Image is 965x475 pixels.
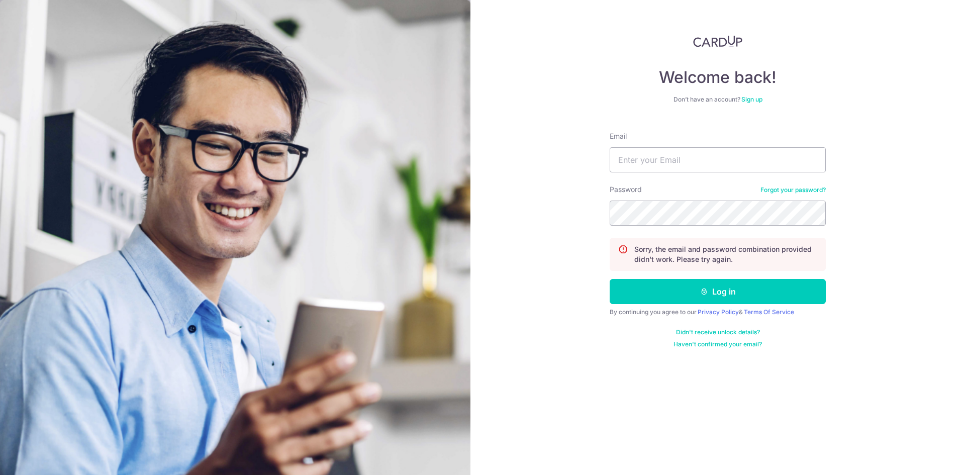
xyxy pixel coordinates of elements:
div: Don’t have an account? [610,96,826,104]
a: Terms Of Service [744,308,794,316]
a: Forgot your password? [760,186,826,194]
div: By continuing you agree to our & [610,308,826,316]
button: Log in [610,279,826,304]
a: Didn't receive unlock details? [676,328,760,336]
input: Enter your Email [610,147,826,172]
label: Email [610,131,627,141]
label: Password [610,184,642,195]
a: Sign up [741,96,762,103]
img: CardUp Logo [693,35,742,47]
p: Sorry, the email and password combination provided didn't work. Please try again. [634,244,817,264]
a: Privacy Policy [698,308,739,316]
a: Haven't confirmed your email? [673,340,762,348]
h4: Welcome back! [610,67,826,87]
